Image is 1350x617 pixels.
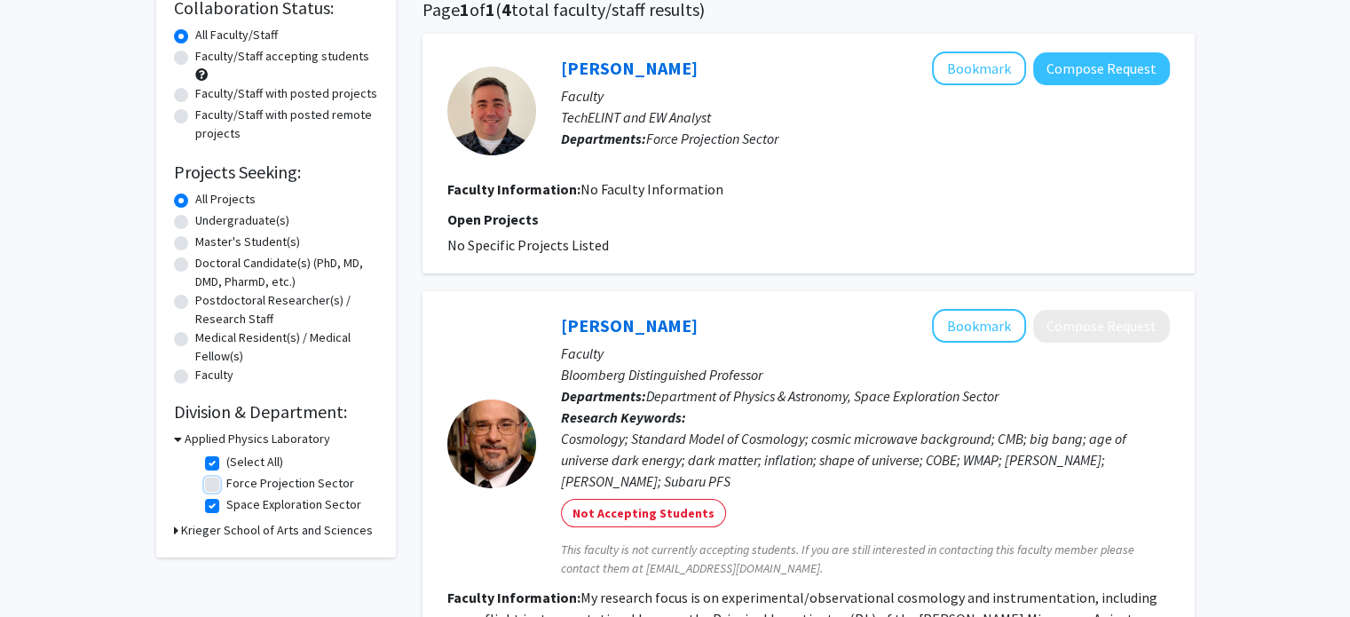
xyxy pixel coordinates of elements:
[646,387,999,405] span: Department of Physics & Astronomy, Space Exploration Sector
[174,162,378,183] h2: Projects Seeking:
[195,233,300,251] label: Master's Student(s)
[561,364,1170,385] p: Bloomberg Distinguished Professor
[195,211,289,230] label: Undergraduate(s)
[561,314,698,336] a: [PERSON_NAME]
[174,401,378,423] h2: Division & Department:
[226,474,354,493] label: Force Projection Sector
[447,180,580,198] b: Faculty Information:
[226,495,361,514] label: Space Exploration Sector
[561,343,1170,364] p: Faculty
[561,130,646,147] b: Departments:
[447,209,1170,230] p: Open Projects
[580,180,723,198] span: No Faculty Information
[195,328,378,366] label: Medical Resident(s) / Medical Fellow(s)
[1033,310,1170,343] button: Compose Request to Chuck Bennett
[195,190,256,209] label: All Projects
[447,236,609,254] span: No Specific Projects Listed
[561,499,726,527] mat-chip: Not Accepting Students
[13,537,75,604] iframe: Chat
[447,589,580,606] b: Faculty Information:
[561,428,1170,492] div: Cosmology; Standard Model of Cosmology; cosmic microwave background; CMB; big bang; age of univer...
[195,254,378,291] label: Doctoral Candidate(s) (PhD, MD, DMD, PharmD, etc.)
[561,387,646,405] b: Departments:
[561,408,686,426] b: Research Keywords:
[195,26,278,44] label: All Faculty/Staff
[646,130,778,147] span: Force Projection Sector
[1033,52,1170,85] button: Compose Request to Daniel Blake
[195,366,233,384] label: Faculty
[195,47,369,66] label: Faculty/Staff accepting students
[561,107,1170,128] p: TechELINT and EW Analyst
[561,85,1170,107] p: Faculty
[195,106,378,143] label: Faculty/Staff with posted remote projects
[195,84,377,103] label: Faculty/Staff with posted projects
[181,521,373,540] h3: Krieger School of Arts and Sciences
[932,309,1026,343] button: Add Chuck Bennett to Bookmarks
[932,51,1026,85] button: Add Daniel Blake to Bookmarks
[226,453,283,471] label: (Select All)
[185,430,330,448] h3: Applied Physics Laboratory
[195,291,378,328] label: Postdoctoral Researcher(s) / Research Staff
[561,541,1170,578] span: This faculty is not currently accepting students. If you are still interested in contacting this ...
[561,57,698,79] a: [PERSON_NAME]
